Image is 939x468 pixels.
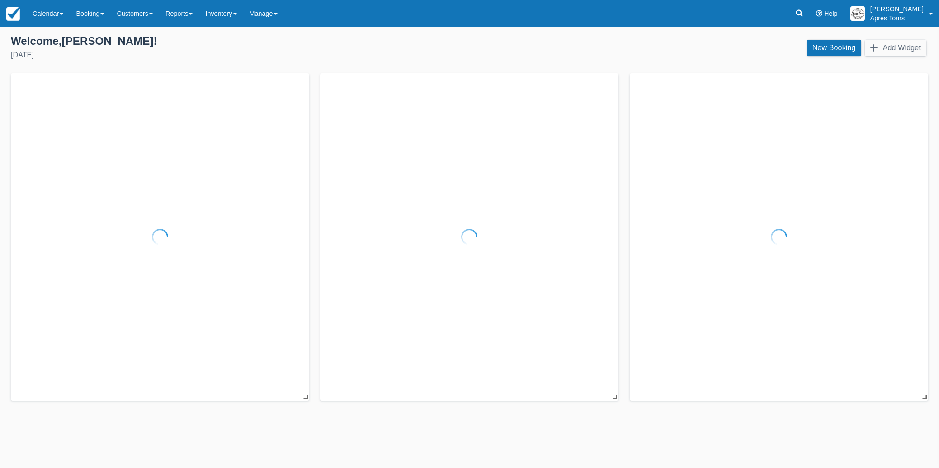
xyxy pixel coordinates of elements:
[865,40,926,56] button: Add Widget
[11,50,462,61] div: [DATE]
[11,34,462,48] div: Welcome , [PERSON_NAME] !
[6,7,20,21] img: checkfront-main-nav-mini-logo.png
[870,5,924,14] p: [PERSON_NAME]
[807,40,861,56] a: New Booking
[816,10,822,17] i: Help
[850,6,865,21] img: A1
[870,14,924,23] p: Apres Tours
[824,10,838,17] span: Help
